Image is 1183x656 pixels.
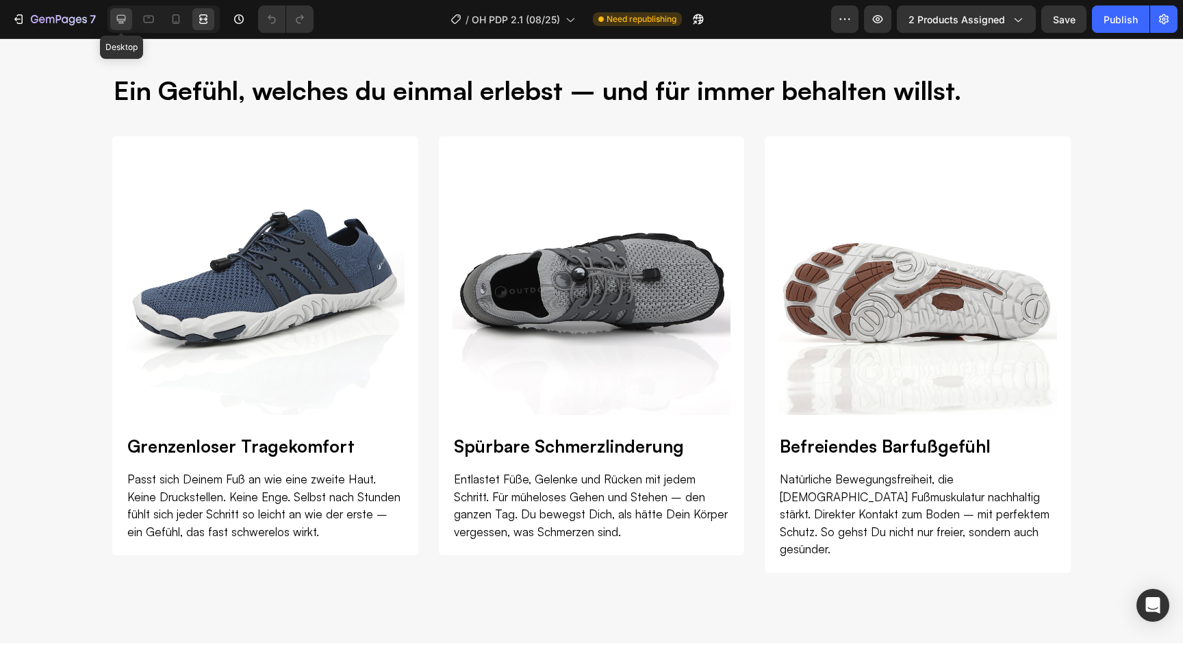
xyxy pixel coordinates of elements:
h2: Ein Gefühl, welches du einmal erlebst – und für immer behalten willst. [112,34,1071,70]
p: Passt sich Deinem Fuß an wie eine zweite Haut. Keine Druckstellen. Keine Enge. Selbst nach Stunde... [127,432,403,502]
button: Publish [1092,5,1149,33]
h2: Grenzenloser Tragekomfort [126,396,405,421]
div: Open Intercom Messenger [1136,589,1169,622]
p: 7 [90,11,96,27]
button: 2 products assigned [897,5,1036,33]
span: OH PDP 2.1 (08/25) [472,12,560,27]
img: gempages_510192950911698093-dcfeecdc-35fb-4ad0-a70b-4e139536adad.jpg [778,98,1057,377]
img: gempages_510192950911698093-74fe6593-87d1-4da3-ad80-022461ffc2e7.jpg [453,98,731,377]
div: Publish [1104,12,1138,27]
p: Natürliche Bewegungsfreiheit, die [DEMOGRAPHIC_DATA] Fußmuskulatur nachhaltig stärkt. Direkter Ko... [780,432,1056,520]
img: gempages_510192950911698093-60306db3-052a-4969-9293-49f30ac812bb.jpg [126,98,405,377]
span: 2 products assigned [908,12,1005,27]
span: / [466,12,469,27]
button: 7 [5,5,102,33]
div: Undo/Redo [258,5,314,33]
h2: Befreiendes Barfußgefühl [778,396,1057,421]
span: Need republishing [607,13,676,25]
h2: Spürbare Schmerzlinderung [453,396,731,421]
span: Save [1053,14,1076,25]
button: Save [1041,5,1086,33]
p: Entlastet Füße, Gelenke und Rücken mit jedem Schritt. Für müheloses Gehen und Stehen – den ganzen... [454,432,730,502]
